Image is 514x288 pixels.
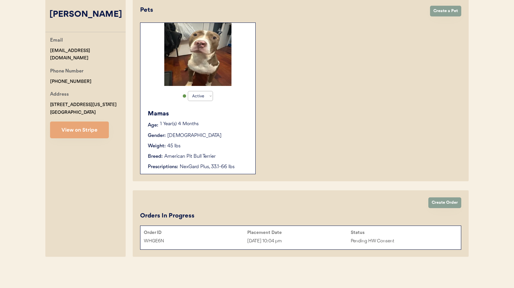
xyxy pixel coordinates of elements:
[50,47,126,62] div: [EMAIL_ADDRESS][DOMAIN_NAME]
[144,230,247,235] div: Order ID
[247,230,351,235] div: Placement Date
[148,122,158,129] div: Age:
[351,230,454,235] div: Status
[247,237,351,245] div: [DATE] 10:04 pm
[148,153,163,160] div: Breed:
[351,237,454,245] div: Pending HW Consent
[140,211,195,221] div: Orders In Progress
[148,109,249,118] div: Mamas
[148,143,166,150] div: Weight:
[50,78,91,86] div: [PHONE_NUMBER]
[50,101,117,116] div: [STREET_ADDRESS][US_STATE] [GEOGRAPHIC_DATA]
[428,197,461,208] button: Create Order
[180,163,249,171] div: NexGard Plus, 33.1-66 lbs
[164,23,231,86] img: image.jpg
[144,237,247,245] div: WHGE6N
[430,6,461,16] button: Create a Pet
[164,153,216,160] div: American Pit Bull Terrier
[50,37,63,45] div: Email
[50,91,69,99] div: Address
[50,67,84,76] div: Phone Number
[148,132,166,139] div: Gender:
[167,132,221,139] div: [DEMOGRAPHIC_DATA]
[160,122,249,127] p: 1 Year(s) 4 Months
[167,143,180,150] div: 45 lbs
[148,163,178,171] div: Prescriptions:
[50,122,109,138] button: View on Stripe
[45,8,126,21] div: [PERSON_NAME]
[140,6,423,15] div: Pets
